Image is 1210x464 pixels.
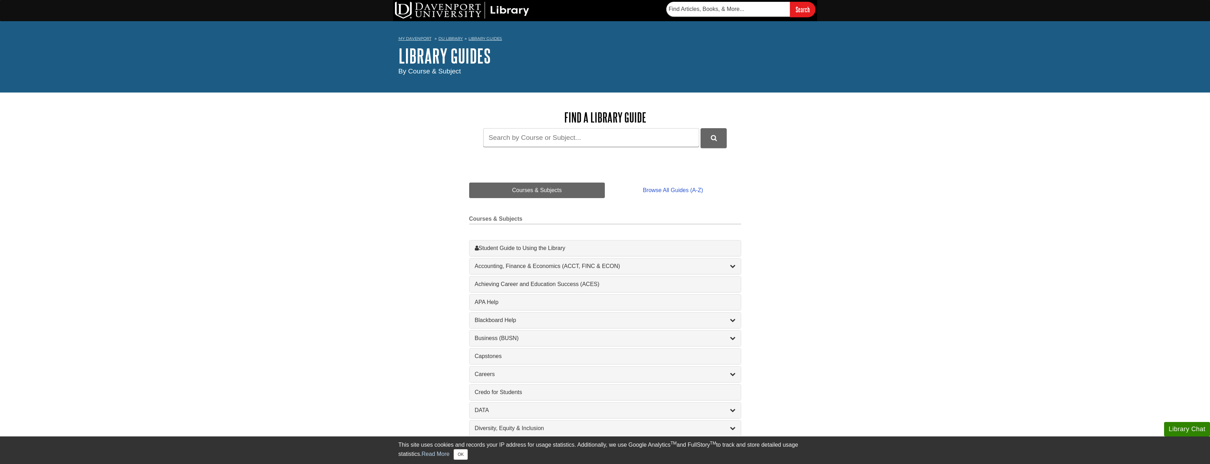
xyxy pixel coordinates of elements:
a: DATA [475,406,736,415]
h2: Courses & Subjects [469,216,741,224]
a: Student Guide to Using the Library [475,244,736,252]
a: Blackboard Help [475,316,736,325]
nav: breadcrumb [399,34,812,45]
a: Achieving Career and Education Success (ACES) [475,280,736,288]
input: Search [790,2,815,17]
div: This site uses cookies and records your IP address for usage statistics. Additionally, we use Goo... [399,441,812,460]
button: Library Chat [1164,422,1210,436]
a: Courses & Subjects [469,183,605,198]
h1: Library Guides [399,45,812,66]
a: Browse All Guides (A-Z) [605,183,741,198]
sup: TM [671,441,677,446]
a: Business (BUSN) [475,334,736,343]
a: Read More [421,451,449,457]
a: Credo for Students [475,388,736,397]
input: Search by Course or Subject... [483,128,699,147]
h2: Find a Library Guide [469,110,741,125]
i: Search Library Guides [711,135,717,141]
div: By Course & Subject [399,66,812,77]
input: Find Articles, Books, & More... [666,2,790,17]
a: APA Help [475,298,736,307]
a: My Davenport [399,36,431,42]
a: Library Guides [468,36,502,41]
img: DU Library [395,2,529,19]
a: Capstones [475,352,736,361]
a: Diversity, Equity & Inclusion [475,424,736,433]
a: Careers [475,370,736,379]
button: Close [454,449,467,460]
a: DU Library [438,36,463,41]
a: Accounting, Finance & Economics (ACCT, FINC & ECON) [475,262,736,270]
form: Searches DU Library's articles, books, and more [666,2,815,17]
sup: TM [710,441,716,446]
